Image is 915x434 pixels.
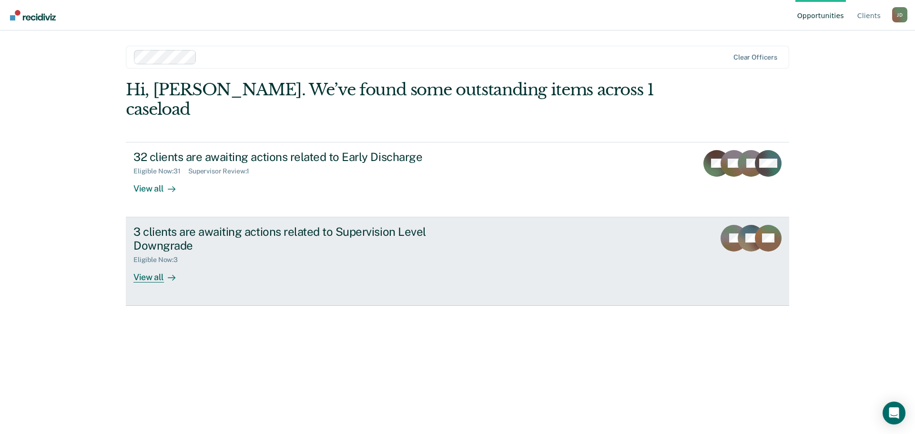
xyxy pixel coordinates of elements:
[10,10,56,20] img: Recidiviz
[133,175,187,194] div: View all
[126,217,789,306] a: 3 clients are awaiting actions related to Supervision Level DowngradeEligible Now:3View all
[883,402,905,424] div: Open Intercom Messenger
[126,142,789,217] a: 32 clients are awaiting actions related to Early DischargeEligible Now:31Supervisor Review:1View all
[126,80,657,119] div: Hi, [PERSON_NAME]. We’ve found some outstanding items across 1 caseload
[133,225,468,252] div: 3 clients are awaiting actions related to Supervision Level Downgrade
[133,256,185,264] div: Eligible Now : 3
[733,53,777,61] div: Clear officers
[133,150,468,164] div: 32 clients are awaiting actions related to Early Discharge
[133,264,187,283] div: View all
[892,7,907,22] div: J D
[892,7,907,22] button: Profile dropdown button
[133,167,188,175] div: Eligible Now : 31
[188,167,257,175] div: Supervisor Review : 1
